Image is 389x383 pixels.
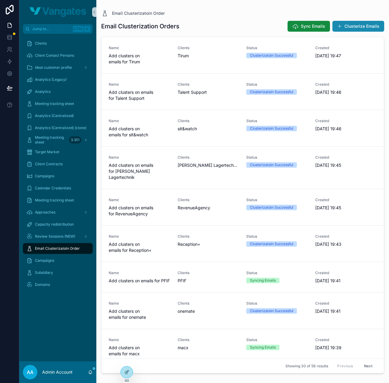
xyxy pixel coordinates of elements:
span: Clients [178,155,239,160]
span: Add clusters on emails for Tirum [109,53,170,65]
span: Client Contact Persons [35,53,74,58]
span: Clients [178,46,239,50]
span: Jump to... [32,27,70,31]
div: Clusterizatoin Successful [250,162,293,168]
span: Campaigns [35,258,54,263]
span: Analytics (Centralized) (clone) [35,125,86,130]
span: Ctrl [73,26,84,32]
span: Ideal customer profile [35,65,72,70]
span: Talent Support [178,89,207,95]
span: Status [246,301,308,306]
span: Name [109,234,170,239]
span: Created [315,271,377,275]
div: Syncing Emails [250,345,276,350]
span: Name [109,46,170,50]
span: [DATE] 19:45 [315,205,377,211]
span: Status [246,198,308,202]
a: Clients [23,38,93,49]
span: Status [246,155,308,160]
span: Add clusters on emails for PFIF [109,278,170,284]
span: RevenueAgency [178,205,210,211]
span: Name [109,271,170,275]
span: Status [246,271,308,275]
button: Next [360,361,377,371]
span: Clients [178,198,239,202]
span: Created [315,234,377,239]
div: Syncing Emails [250,278,276,283]
span: Status [246,46,308,50]
span: Status [246,82,308,87]
span: K [85,27,90,31]
a: Subsidiary [23,267,93,278]
div: Clusterizatoin Successful [250,53,293,58]
span: Add clusters on emails for macx [109,345,170,357]
span: Clients [178,82,239,87]
span: Name [109,337,170,342]
div: Clusterizatoin Successful [250,205,293,210]
h1: Email Clusterization Orders [101,22,179,30]
span: Clients [178,337,239,342]
div: 3.351 [69,136,81,144]
a: Meeting tracking sheet [23,98,93,109]
span: Add clusters on emails for Talent Support [109,89,170,101]
a: Meeting tracking sheet3.351 [23,135,93,145]
span: Analytics (Centralized) [35,113,74,118]
a: Domains [23,279,93,290]
div: Clusterizatoin Successful [250,126,293,131]
span: PFIF [178,278,186,284]
div: Clusterizatoin Successful [250,308,293,314]
span: Created [315,46,377,50]
span: onemate [178,308,195,314]
span: [DATE] 19:41 [315,308,377,314]
span: [DATE] 19:43 [315,241,377,247]
span: Meeting tracking sheet [35,101,74,106]
span: Email Clusterizatoin Order [112,10,165,16]
a: Ideal customer profile [23,62,93,73]
span: Review Sessions (NEW) [35,234,75,239]
span: Name [109,198,170,202]
span: Capacity redistribution [35,222,74,227]
button: Sync Emails [288,21,330,32]
a: Calendar Credentials [23,183,93,194]
span: Domains [35,282,50,287]
span: Analytics [35,89,51,94]
a: Analytics (Legacy) [23,74,93,85]
span: Created [315,301,377,306]
a: Campaigns [23,171,93,182]
span: Sync Emails [301,23,325,29]
span: Clients [35,41,47,46]
span: Name [109,301,170,306]
span: [DATE] 19:45 [315,162,377,168]
span: Tirum [178,53,189,59]
button: Jump to...CtrlK [23,24,93,34]
div: Clusterizatoin Successful [250,89,293,95]
span: Campaigns [35,174,54,179]
span: Name [109,119,170,123]
span: Name [109,155,170,160]
span: Clients [178,234,239,239]
span: Name [109,82,170,87]
span: Meeting tracking sheet [35,198,74,203]
span: sit&watch [178,126,197,132]
a: Analytics (Centralized) (clone) [23,122,93,133]
a: Campaigns [23,255,93,266]
span: Showing 30 of 56 results [285,364,328,369]
span: Subsidiary [35,270,53,275]
span: [PERSON_NAME] Lagertechnik [178,162,239,168]
img: App logo [30,7,86,17]
span: Add clusters on emails for onemate [109,308,170,320]
a: Review Sessions (NEW) [23,231,93,242]
span: Created [315,119,377,123]
button: Clusterize Emails [332,21,384,32]
span: Target Market [35,150,59,154]
span: Add clusters on emails for sit&watch [109,126,170,138]
span: [DATE] 19:46 [315,126,377,132]
a: Approaches [23,207,93,218]
span: Calendar Credentials [35,186,71,191]
span: Created [315,155,377,160]
span: Clients [178,119,239,123]
a: Capacity redistribution [23,219,93,230]
span: Reception+ [178,241,200,247]
span: Status [246,234,308,239]
span: Created [315,82,377,87]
